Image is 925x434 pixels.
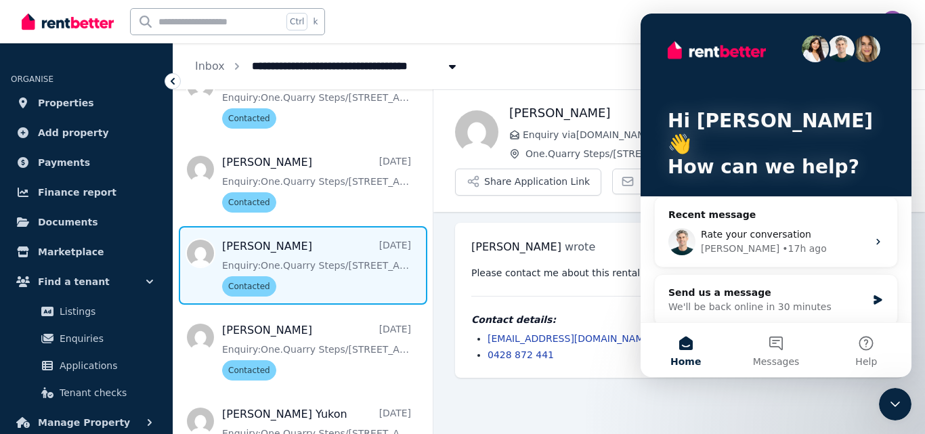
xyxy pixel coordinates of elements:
a: 0428 872 441 [488,349,554,360]
a: Enquiries [16,325,156,352]
iframe: Intercom live chat [641,14,911,377]
a: Enquiry:One.Quarry Steps/[STREET_ADDRESS].Contacted [222,70,411,129]
span: Marketplace [38,244,104,260]
span: Manage Property [38,414,130,431]
span: [PERSON_NAME] [471,240,561,253]
a: Add property [11,119,162,146]
span: Applications [60,357,151,374]
a: Properties [11,89,162,116]
span: k [313,16,318,27]
span: Find a tenant [38,274,110,290]
span: Documents [38,214,98,230]
button: Share Application Link [455,169,601,196]
iframe: Intercom live chat [879,388,911,420]
span: Listings [60,303,151,320]
a: [PERSON_NAME][DATE]Enquiry:One.Quarry Steps/[STREET_ADDRESS].Contacted [222,154,411,213]
span: Enquiry via [DOMAIN_NAME] [523,128,903,142]
a: [PERSON_NAME][DATE]Enquiry:One.Quarry Steps/[STREET_ADDRESS].Contacted [222,238,411,297]
a: Marketplace [11,238,162,265]
a: Finance report [11,179,162,206]
span: Payments [38,154,90,171]
a: Inbox [195,60,225,72]
a: [PERSON_NAME][DATE]Enquiry:One.Quarry Steps/[STREET_ADDRESS].Contacted [222,322,411,381]
span: ORGANISE [11,74,53,84]
a: Tenant checks [16,379,156,406]
span: Ctrl [286,13,307,30]
button: Find a tenant [11,268,162,295]
span: One.Quarry Steps/[STREET_ADDRESS] [525,147,903,160]
span: Enquiries [60,330,151,347]
span: Finance report [38,184,116,200]
img: RentBetter [22,12,114,32]
h1: [PERSON_NAME] [509,104,903,123]
img: MARIO TOSATTO [882,11,903,32]
nav: Breadcrumb [173,43,481,89]
span: Add property [38,125,109,141]
a: Payments [11,149,162,176]
pre: Please contact me about this rental property [471,266,887,280]
h4: Contact details: [471,313,887,326]
span: Properties [38,95,94,111]
a: Listings [16,298,156,325]
a: Documents [11,209,162,236]
a: [EMAIL_ADDRESS][DOMAIN_NAME] [488,333,653,344]
img: HUANG KUN [455,110,498,154]
span: Tenant checks [60,385,151,401]
a: Email [612,169,678,194]
span: wrote [565,240,595,253]
a: Applications [16,352,156,379]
